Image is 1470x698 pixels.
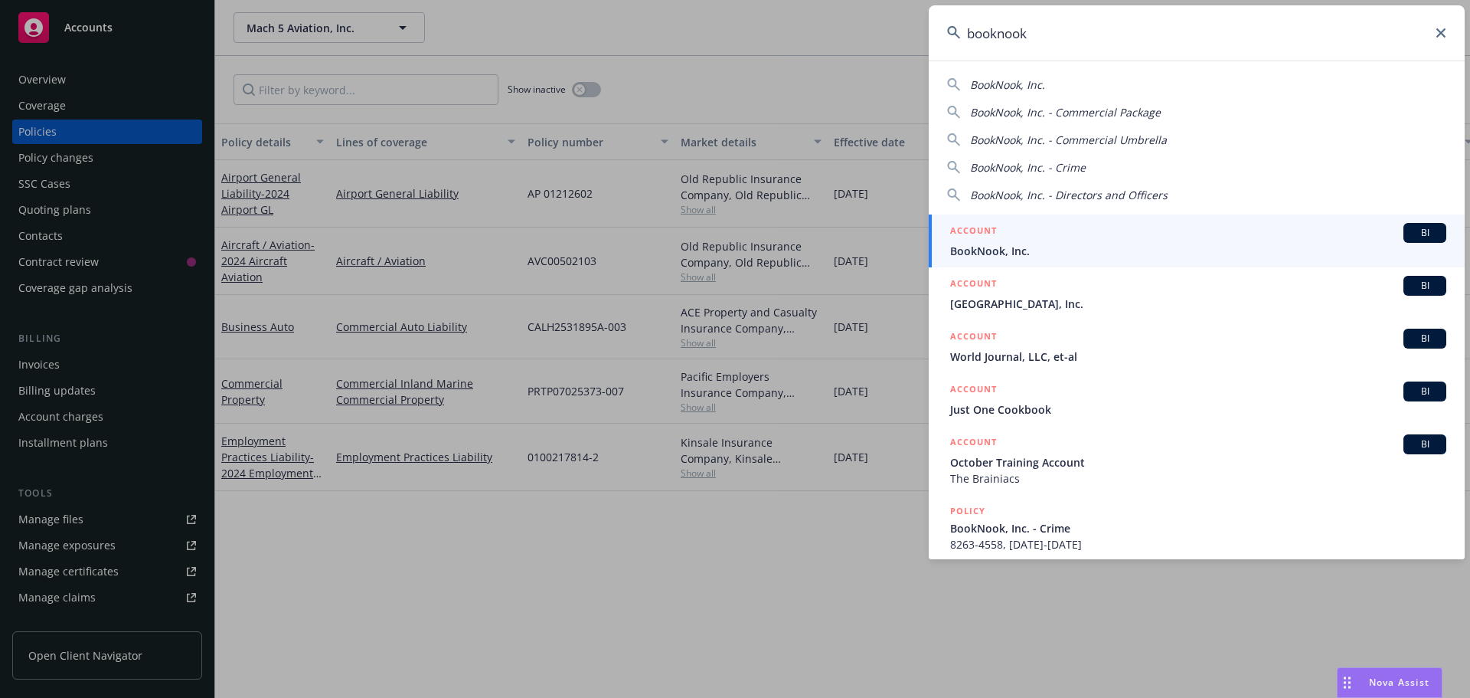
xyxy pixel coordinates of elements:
span: 8263-4558, [DATE]-[DATE] [950,536,1446,552]
span: [GEOGRAPHIC_DATA], Inc. [950,296,1446,312]
span: World Journal, LLC, et-al [950,349,1446,365]
button: Nova Assist [1337,667,1442,698]
span: BI [1410,279,1440,293]
span: BookNook, Inc. - Commercial Umbrella [970,133,1167,147]
span: BI [1410,226,1440,240]
span: Nova Assist [1369,676,1429,689]
a: ACCOUNTBI[GEOGRAPHIC_DATA], Inc. [929,267,1465,320]
a: ACCOUNTBIWorld Journal, LLC, et-al [929,320,1465,373]
span: BI [1410,437,1440,451]
span: BookNook, Inc. - Commercial Package [970,105,1161,120]
span: October Training Account [950,454,1446,470]
span: BookNook, Inc. - Crime [970,160,1086,175]
span: The Brainiacs [950,470,1446,487]
span: BookNook, Inc. [950,243,1446,259]
span: BookNook, Inc. [970,77,1045,92]
a: POLICYBookNook, Inc. - Crime8263-4558, [DATE]-[DATE] [929,495,1465,561]
a: ACCOUNTBIJust One Cookbook [929,373,1465,426]
h5: ACCOUNT [950,223,997,241]
div: Drag to move [1338,668,1357,697]
input: Search... [929,5,1465,61]
a: ACCOUNTBIOctober Training AccountThe Brainiacs [929,426,1465,495]
span: BookNook, Inc. - Directors and Officers [970,188,1168,202]
span: BI [1410,385,1440,398]
h5: ACCOUNT [950,434,997,453]
span: BI [1410,332,1440,346]
span: BookNook, Inc. - Crime [950,520,1446,536]
h5: POLICY [950,503,985,519]
h5: ACCOUNT [950,329,997,347]
a: ACCOUNTBIBookNook, Inc. [929,215,1465,267]
h5: ACCOUNT [950,382,997,400]
h5: ACCOUNT [950,276,997,294]
span: Just One Cookbook [950,401,1446,418]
